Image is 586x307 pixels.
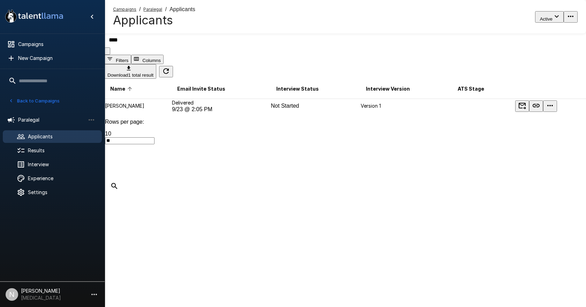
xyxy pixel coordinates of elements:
[177,85,225,93] span: Email Invite Status
[276,85,319,93] span: Interview Status
[529,105,543,111] span: Copy Interview Link
[105,119,586,125] p: Rows per page:
[105,64,156,79] button: Download1 total result
[170,6,195,13] span: Applicants
[271,103,299,109] span: Not Started
[139,6,141,13] span: /
[172,99,270,106] p: Delivered
[172,106,212,112] span: 9/23 @ 2:05 PM
[105,131,586,137] div: 10
[458,85,484,93] span: ATS Stage
[165,6,166,13] span: /
[105,102,171,109] p: [PERSON_NAME]
[535,11,564,23] button: Active
[131,55,164,64] button: Columns
[159,66,173,77] button: Updated Today - 11:21 AM
[113,7,136,12] u: Campaigns
[105,55,131,64] button: Filters
[366,85,410,93] span: Interview Version
[143,7,162,12] u: Paralegal
[110,85,134,93] span: Name
[515,105,529,111] span: Send Invitation
[113,13,195,28] h4: Applicants
[361,102,452,109] p: Version 1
